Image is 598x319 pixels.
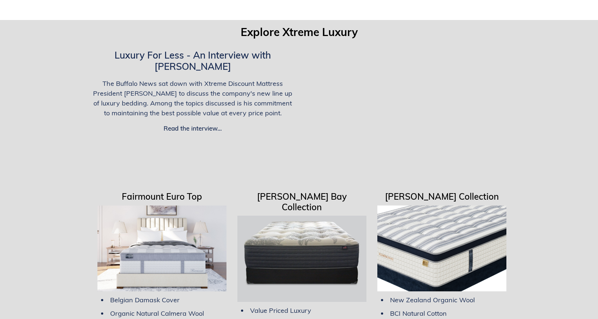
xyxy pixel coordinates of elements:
[390,296,475,304] span: New Zealand Organic Wool
[385,191,499,202] span: [PERSON_NAME] Collection
[390,309,447,318] span: BCI Natural Cotton
[92,49,294,72] h3: Luxury For Less - An Interview with [PERSON_NAME]
[122,191,202,202] span: Fairmount Euro Top
[164,124,222,132] a: Read the interview...
[305,49,506,163] iframe: yt-video
[377,206,506,292] img: Hemingway Luxury Mattress Made With Natural Materials
[92,79,294,118] p: The Buffalo News sat down with Xtreme Discount Mattress President [PERSON_NAME] to discuss the co...
[110,309,204,318] span: Organic Natural Calmera Wool
[110,296,180,304] span: Belgian Damask Cover
[237,216,366,302] img: Chadwick Bay Luxury Hand Tufted Mattresses
[97,206,226,292] img: Chittenden & Eastman Luxury Hand Built Mattresses
[241,25,358,39] span: Explore Xtreme Luxury
[250,306,311,315] span: Value Priced Luxury
[257,191,347,212] span: [PERSON_NAME] Bay Collection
